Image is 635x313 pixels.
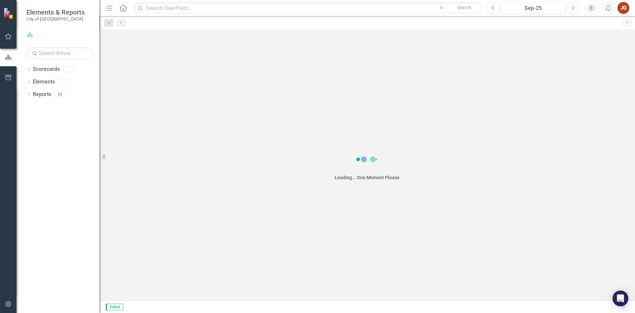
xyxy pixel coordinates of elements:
button: JG [617,2,629,14]
a: Scorecards [33,66,60,73]
input: Search Below... [26,47,93,59]
button: Sep-25 [501,2,565,14]
span: Editor [106,304,123,310]
small: City of [GEOGRAPHIC_DATA] [26,16,85,22]
div: Loading... One Moment Please [335,174,400,181]
button: Search [447,3,481,13]
span: Elements & Reports [26,8,85,16]
div: 43 [55,91,65,97]
a: Elements [33,78,55,86]
div: Sep-25 [504,4,563,12]
div: Open Intercom Messenger [613,290,628,306]
span: Search [457,5,471,10]
img: ClearPoint Strategy [3,7,15,19]
input: Search ClearPoint... [134,2,482,14]
a: Reports [33,91,51,98]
